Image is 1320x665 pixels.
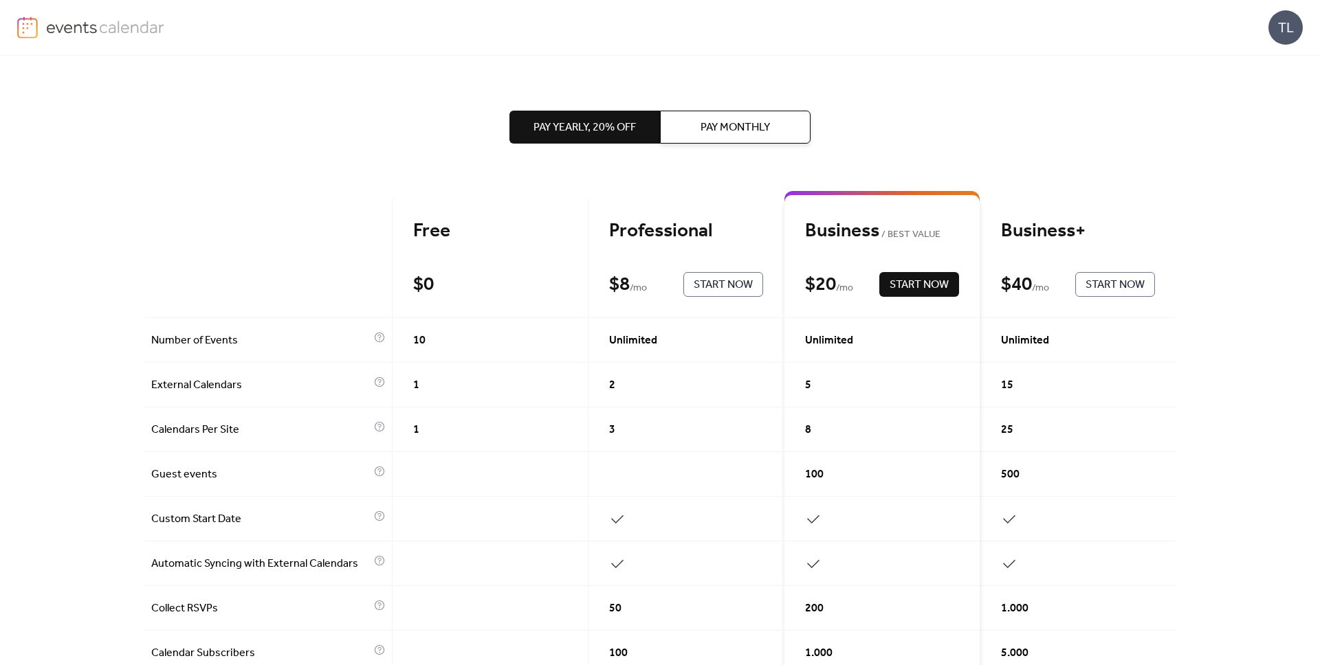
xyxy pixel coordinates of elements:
span: Unlimited [805,332,853,349]
img: logo-type [46,16,165,37]
div: Business+ [1001,219,1155,243]
span: Unlimited [609,332,657,349]
span: Pay Yearly, 20% off [533,120,636,136]
div: Business [805,219,959,243]
button: Pay Monthly [660,111,811,144]
span: Collect RSVPs [151,600,371,617]
span: Start Now [694,277,753,293]
span: 100 [609,645,628,662]
span: 500 [1001,466,1020,483]
button: Start Now [683,272,763,297]
span: 15 [1001,377,1013,394]
div: $ 40 [1001,273,1032,297]
span: Guest events [151,466,371,483]
span: Start Now [1086,277,1145,293]
button: Start Now [879,272,959,297]
span: 200 [805,600,824,617]
div: $ 20 [805,273,836,297]
span: 1 [413,422,419,438]
span: / mo [630,280,647,297]
div: TL [1268,10,1303,45]
span: 2 [609,377,615,394]
span: 5 [805,377,811,394]
span: 1.000 [805,645,833,662]
span: Start Now [890,277,949,293]
span: Number of Events [151,332,371,349]
span: 10 [413,332,426,349]
span: 5.000 [1001,645,1028,662]
span: Calendars Per Site [151,422,371,438]
span: / mo [836,280,853,297]
span: 50 [609,600,621,617]
span: Automatic Syncing with External Calendars [151,556,371,572]
span: 8 [805,422,811,438]
span: BEST VALUE [879,227,940,243]
span: 3 [609,422,615,438]
span: 1 [413,377,419,394]
div: Free [413,219,567,243]
span: External Calendars [151,377,371,394]
span: Pay Monthly [701,120,770,136]
span: Calendar Subscribers [151,645,371,662]
span: / mo [1032,280,1049,297]
span: 100 [805,466,824,483]
span: 1.000 [1001,600,1028,617]
img: logo [17,16,38,38]
span: 25 [1001,422,1013,438]
span: Custom Start Date [151,511,371,528]
span: Unlimited [1001,332,1049,349]
div: $ 8 [609,273,630,297]
div: $ 0 [413,273,434,297]
button: Start Now [1075,272,1155,297]
div: Professional [609,219,763,243]
button: Pay Yearly, 20% off [509,111,660,144]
